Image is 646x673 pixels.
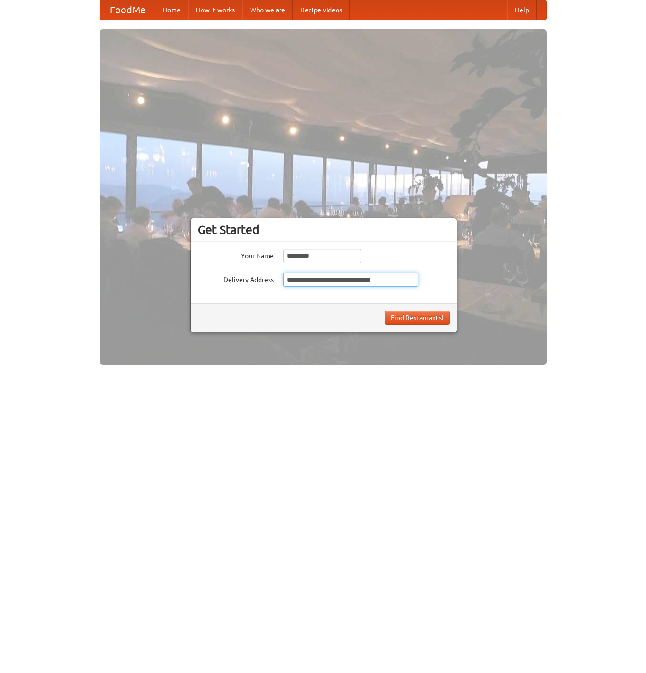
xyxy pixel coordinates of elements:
label: Your Name [198,249,274,261]
a: Help [507,0,537,20]
a: FoodMe [100,0,155,20]
a: Recipe videos [293,0,350,20]
a: Who we are [242,0,293,20]
a: How it works [188,0,242,20]
h3: Get Started [198,223,450,237]
button: Find Restaurants! [385,311,450,325]
label: Delivery Address [198,273,274,284]
a: Home [155,0,188,20]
